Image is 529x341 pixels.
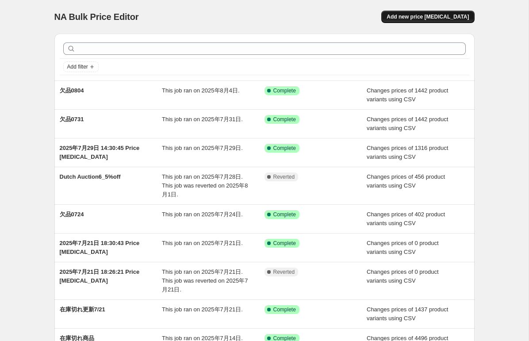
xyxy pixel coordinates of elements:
[273,116,296,123] span: Complete
[367,268,439,284] span: Changes prices of 0 product variants using CSV
[367,145,448,160] span: Changes prices of 1316 product variants using CSV
[63,61,99,72] button: Add filter
[162,240,243,246] span: This job ran on 2025年7月21日.
[60,173,121,180] span: Dutch Auction6_5%off
[381,11,474,23] button: Add new price [MEDICAL_DATA]
[387,13,469,20] span: Add new price [MEDICAL_DATA]
[367,211,445,226] span: Changes prices of 402 product variants using CSV
[367,116,448,131] span: Changes prices of 1442 product variants using CSV
[162,116,243,123] span: This job ran on 2025年7月31日.
[60,116,84,123] span: 欠品0731
[60,211,84,218] span: 欠品0724
[273,87,296,94] span: Complete
[54,12,139,22] span: NA Bulk Price Editor
[273,268,295,276] span: Reverted
[67,63,88,70] span: Add filter
[162,145,243,151] span: This job ran on 2025年7月29日.
[273,173,295,180] span: Reverted
[60,306,105,313] span: 在庫切れ更新7/21
[273,211,296,218] span: Complete
[273,306,296,313] span: Complete
[162,306,243,313] span: This job ran on 2025年7月21日.
[60,87,84,94] span: 欠品0804
[273,240,296,247] span: Complete
[367,173,445,189] span: Changes prices of 456 product variants using CSV
[60,145,140,160] span: 2025年7月29日 14:30:45 Price [MEDICAL_DATA]
[60,240,140,255] span: 2025年7月21日 18:30:43 Price [MEDICAL_DATA]
[60,268,140,284] span: 2025年7月21日 18:26:21 Price [MEDICAL_DATA]
[162,173,248,198] span: This job ran on 2025年7月28日. This job was reverted on 2025年8月1日.
[162,211,243,218] span: This job ran on 2025年7月24日.
[367,306,448,322] span: Changes prices of 1437 product variants using CSV
[162,87,240,94] span: This job ran on 2025年8月4日.
[367,240,439,255] span: Changes prices of 0 product variants using CSV
[367,87,448,103] span: Changes prices of 1442 product variants using CSV
[273,145,296,152] span: Complete
[162,268,248,293] span: This job ran on 2025年7月21日. This job was reverted on 2025年7月21日.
